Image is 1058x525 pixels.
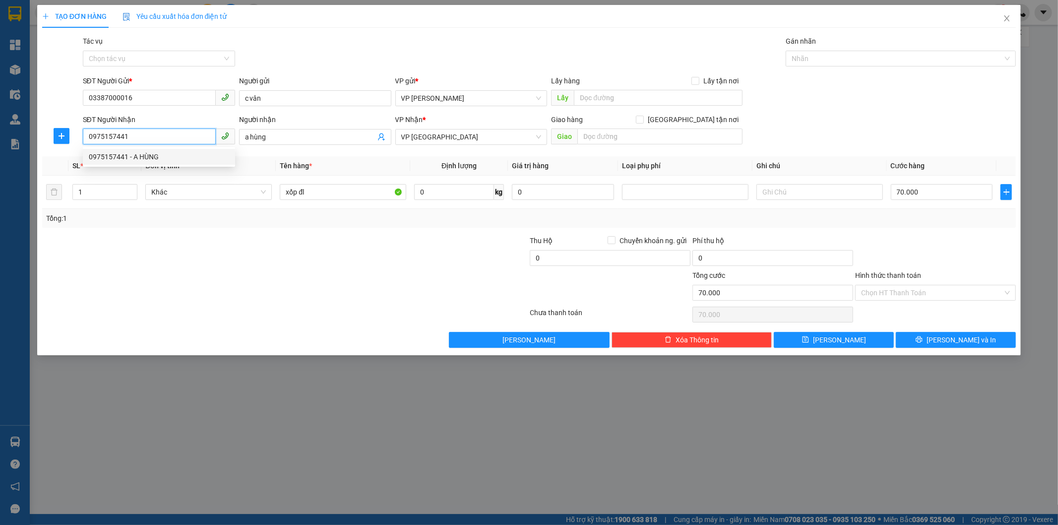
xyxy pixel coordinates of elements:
div: 0975157441 - A HÙNG [89,151,229,162]
input: Dọc đường [574,90,743,106]
button: [PERSON_NAME] [449,332,610,348]
span: printer [916,336,923,344]
div: Người nhận [239,114,391,125]
span: Yêu cầu xuất hóa đơn điện tử [123,12,227,20]
span: [PERSON_NAME] [813,334,866,345]
span: kg [494,184,504,200]
img: icon [123,13,130,21]
span: save [802,336,809,344]
label: Tác vụ [83,37,103,45]
span: Lấy hàng [551,77,580,85]
input: Dọc đường [577,129,743,144]
label: Gán nhãn [786,37,816,45]
span: Giá trị hàng [512,162,549,170]
button: Close [993,5,1021,33]
span: Chuyển khoản ng. gửi [616,235,690,246]
span: phone [221,93,229,101]
button: save[PERSON_NAME] [774,332,894,348]
span: close [1003,14,1011,22]
span: Thu Hộ [530,237,553,245]
span: [PERSON_NAME] [502,334,556,345]
button: delete [46,184,62,200]
span: VP Nhận [395,116,423,124]
span: VP Cương Gián [401,91,542,106]
span: Lấy [551,90,574,106]
span: VP Mỹ Đình [401,130,542,144]
span: Tên hàng [280,162,312,170]
span: Giao [551,129,577,144]
span: Giao hàng [551,116,583,124]
span: plus [1001,188,1011,196]
span: TẠO ĐƠN HÀNG [42,12,107,20]
span: delete [665,336,672,344]
span: plus [54,132,69,140]
span: user-add [377,133,385,141]
span: Khác [151,185,266,199]
input: VD: Bàn, Ghế [280,184,406,200]
div: Phí thu hộ [692,235,853,250]
span: Cước hàng [891,162,925,170]
div: SĐT Người Gửi [83,75,235,86]
div: Chưa thanh toán [529,307,692,325]
th: Ghi chú [752,156,887,176]
div: Người gửi [239,75,391,86]
span: Định lượng [441,162,477,170]
button: printer[PERSON_NAME] và In [896,332,1016,348]
input: Ghi Chú [756,184,883,200]
div: VP gửi [395,75,548,86]
button: plus [54,128,69,144]
label: Hình thức thanh toán [855,271,921,279]
div: Tổng: 1 [46,213,408,224]
span: [PERSON_NAME] và In [927,334,996,345]
button: plus [1000,184,1012,200]
button: deleteXóa Thông tin [612,332,772,348]
span: Tổng cước [692,271,725,279]
span: plus [42,13,49,20]
span: Lấy tận nơi [699,75,743,86]
span: SL [72,162,80,170]
input: 0 [512,184,614,200]
div: SĐT Người Nhận [83,114,235,125]
div: 0975157441 - A HÙNG [83,149,235,165]
th: Loại phụ phí [618,156,752,176]
span: Xóa Thông tin [676,334,719,345]
span: phone [221,132,229,140]
span: [GEOGRAPHIC_DATA] tận nơi [644,114,743,125]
